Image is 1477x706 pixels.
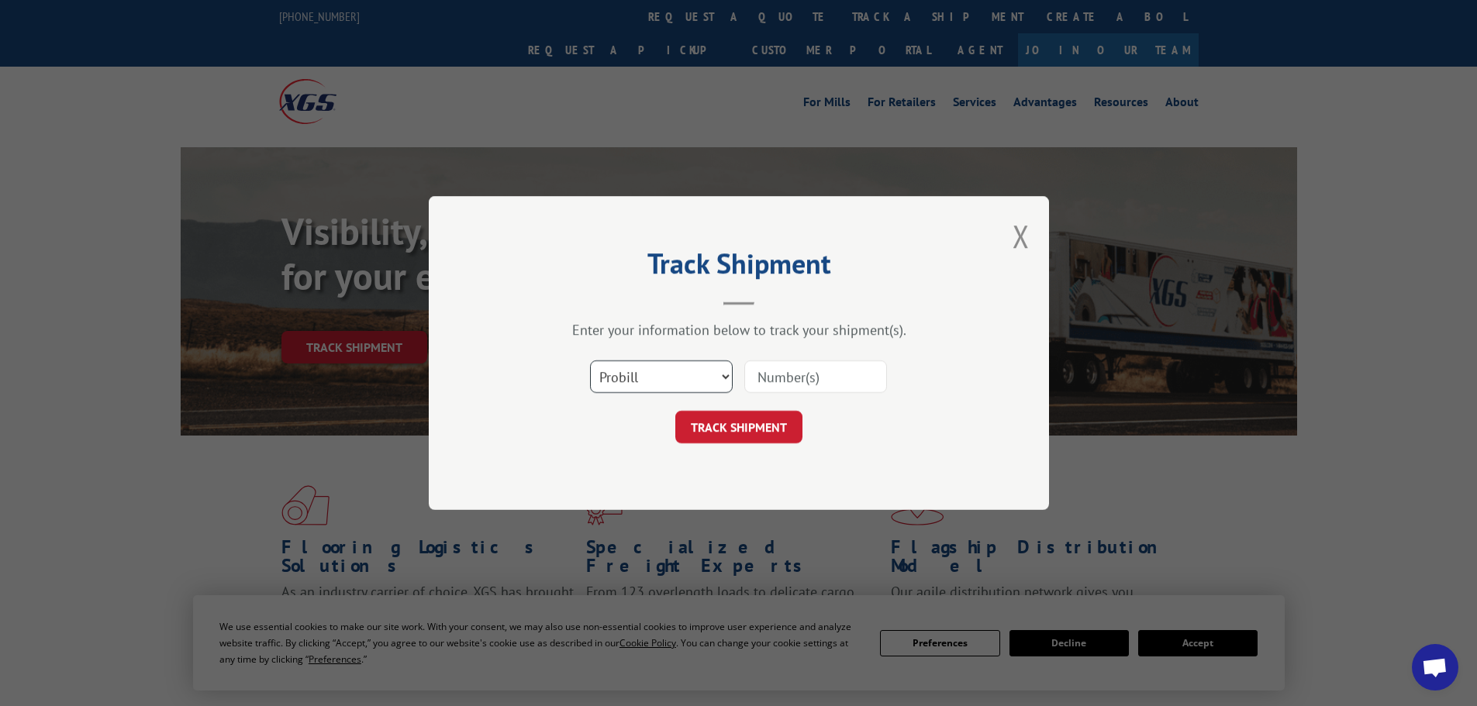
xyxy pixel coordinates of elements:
[1013,215,1030,257] button: Close modal
[1412,644,1458,691] div: Open chat
[506,253,971,282] h2: Track Shipment
[675,411,802,443] button: TRACK SHIPMENT
[506,321,971,339] div: Enter your information below to track your shipment(s).
[744,360,887,393] input: Number(s)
